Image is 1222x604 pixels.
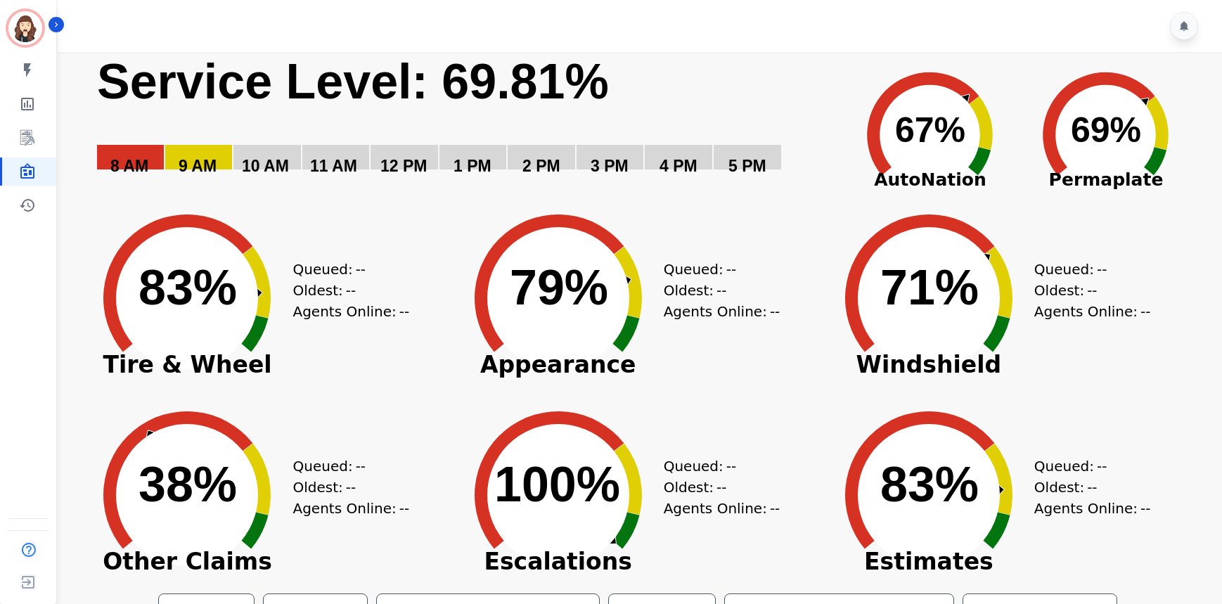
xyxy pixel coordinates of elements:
[842,167,1018,193] span: AutoNation
[660,157,697,175] text: 4 PM
[1034,498,1154,519] div: Agents Online:
[346,477,356,498] span: --
[880,260,979,315] text: 71%
[494,457,620,512] text: 100%
[110,157,148,175] text: 8 AM
[82,358,292,372] span: Tire & Wheel
[1087,280,1097,301] span: --
[1140,301,1150,322] span: --
[895,110,965,150] text: 67%
[510,260,608,315] text: 79%
[1071,110,1141,150] text: 69%
[292,456,398,477] div: Queued:
[522,157,560,175] text: 2 PM
[356,259,366,280] span: --
[716,477,726,498] span: --
[823,358,1034,372] span: Windshield
[664,259,769,280] div: Queued:
[453,358,664,372] span: Appearance
[380,157,427,175] text: 12 PM
[770,301,780,322] span: --
[454,157,491,175] text: 1 PM
[8,11,42,45] img: Bordered avatar
[880,457,979,512] text: 83%
[139,457,237,512] text: 38%
[591,157,629,175] text: 3 PM
[292,477,398,498] div: Oldest:
[292,259,398,280] div: Queued:
[97,54,609,109] text: Service Level: 69.81%
[664,456,769,477] div: Queued:
[356,456,366,477] span: --
[399,498,409,519] span: --
[82,555,292,569] span: Other Claims
[728,157,766,175] text: 5 PM
[346,280,356,301] span: --
[139,260,237,315] text: 83%
[292,280,398,301] div: Oldest:
[664,477,769,498] div: Oldest:
[664,301,783,322] div: Agents Online:
[310,157,357,175] text: 11 AM
[770,498,780,519] span: --
[1140,498,1150,519] span: --
[664,280,769,301] div: Oldest:
[716,280,726,301] span: --
[1087,477,1097,498] span: --
[726,259,736,280] span: --
[1097,456,1107,477] span: --
[242,157,289,175] text: 10 AM
[1018,167,1194,193] span: Permaplate
[292,301,412,322] div: Agents Online:
[96,52,838,196] svg: Service Level: 0%
[292,498,412,519] div: Agents Online:
[399,301,409,322] span: --
[453,555,664,569] span: Escalations
[1034,301,1154,322] div: Agents Online:
[726,456,736,477] span: --
[1034,456,1140,477] div: Queued:
[823,555,1034,569] span: Estimates
[1034,280,1140,301] div: Oldest:
[1034,477,1140,498] div: Oldest:
[664,498,783,519] div: Agents Online:
[1034,259,1140,280] div: Queued:
[1097,259,1107,280] span: --
[179,157,217,175] text: 9 AM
